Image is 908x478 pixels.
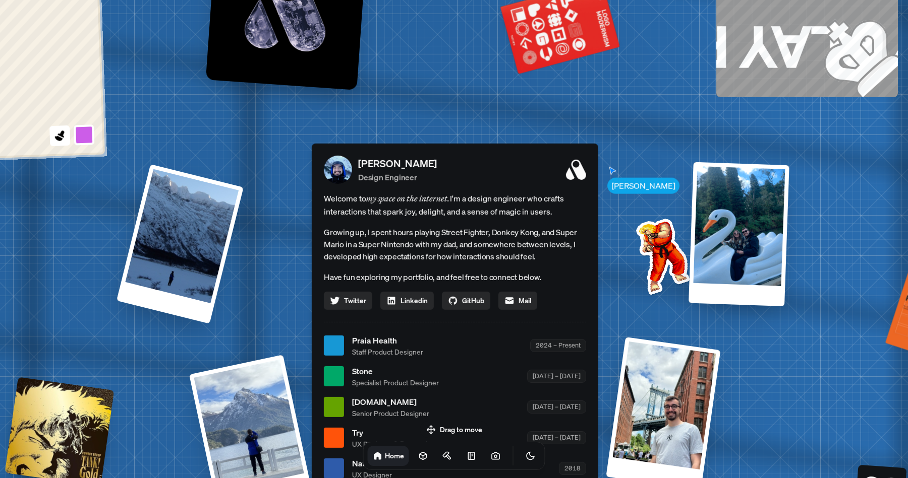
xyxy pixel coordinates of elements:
[521,446,541,466] button: Toggle Theme
[324,270,586,283] p: Have fun exploring my portfolio, and feel free to connect below.
[442,291,490,309] a: GitHub
[324,226,586,262] p: Growing up, I spent hours playing Street Fighter, Donkey Kong, and Super Mario in a Super Nintend...
[352,334,423,346] span: Praia Health
[366,193,450,203] em: my space on the internet.
[358,156,437,171] p: [PERSON_NAME]
[358,171,437,183] p: Design Engineer
[380,291,434,309] a: Linkedin
[352,346,423,357] span: Staff Product Designer
[324,291,372,309] a: Twitter
[401,295,428,306] span: Linkedin
[519,295,531,306] span: Mail
[527,400,586,413] div: [DATE] – [DATE]
[559,462,586,474] div: 2018
[462,295,484,306] span: GitHub
[352,395,429,407] span: [DOMAIN_NAME]
[498,291,537,309] a: Mail
[324,191,586,218] span: Welcome to I'm a design engineer who crafts interactions that spark joy, delight, and a sense of ...
[352,407,429,418] span: Senior Product Designer
[368,446,409,466] a: Home
[527,431,586,444] div: [DATE] – [DATE]
[385,451,404,460] h1: Home
[610,203,712,305] img: Profile example
[352,365,439,377] span: Stone
[352,438,436,449] span: UX Designer & Researcher
[324,155,352,183] img: Profile Picture
[527,370,586,382] div: [DATE] – [DATE]
[352,426,436,438] span: Try
[530,339,586,352] div: 2024 – Present
[352,457,450,469] span: National Council of Science
[352,377,439,387] span: Specialist Product Designer
[344,295,366,306] span: Twitter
